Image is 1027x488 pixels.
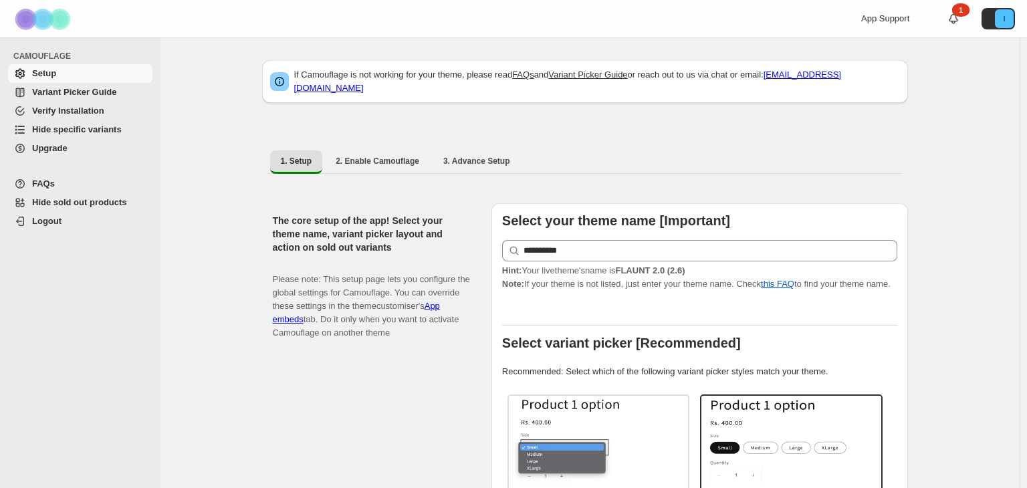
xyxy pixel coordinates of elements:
[8,212,152,231] a: Logout
[502,279,524,289] strong: Note:
[281,156,312,166] span: 1. Setup
[502,213,730,228] b: Select your theme name [Important]
[273,214,470,254] h2: The core setup of the app! Select your theme name, variant picker layout and action on sold out v...
[8,120,152,139] a: Hide specific variants
[548,70,627,80] a: Variant Picker Guide
[32,87,116,97] span: Variant Picker Guide
[32,143,68,153] span: Upgrade
[502,264,897,291] p: If your theme is not listed, just enter your theme name. Check to find your theme name.
[32,216,62,226] span: Logout
[336,156,419,166] span: 2. Enable Camouflage
[32,106,104,116] span: Verify Installation
[32,124,122,134] span: Hide specific variants
[512,70,534,80] a: FAQs
[11,1,78,37] img: Camouflage
[952,3,969,17] div: 1
[861,13,909,23] span: App Support
[982,8,1015,29] button: Avatar with initials I
[947,12,960,25] a: 1
[32,197,127,207] span: Hide sold out products
[502,265,685,275] span: Your live theme's name is
[8,193,152,212] a: Hide sold out products
[8,83,152,102] a: Variant Picker Guide
[995,9,1014,28] span: Avatar with initials I
[8,174,152,193] a: FAQs
[8,64,152,83] a: Setup
[502,336,741,350] b: Select variant picker [Recommended]
[294,68,900,95] p: If Camouflage is not working for your theme, please read and or reach out to us via chat or email:
[8,139,152,158] a: Upgrade
[761,279,794,289] a: this FAQ
[273,259,470,340] p: Please note: This setup page lets you configure the global settings for Camouflage. You can overr...
[502,265,522,275] strong: Hint:
[32,178,55,189] span: FAQs
[13,51,154,62] span: CAMOUFLAGE
[1003,15,1005,23] text: I
[615,265,685,275] strong: FLAUNT 2.0 (2.6)
[32,68,56,78] span: Setup
[8,102,152,120] a: Verify Installation
[443,156,510,166] span: 3. Advance Setup
[502,365,897,378] p: Recommended: Select which of the following variant picker styles match your theme.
